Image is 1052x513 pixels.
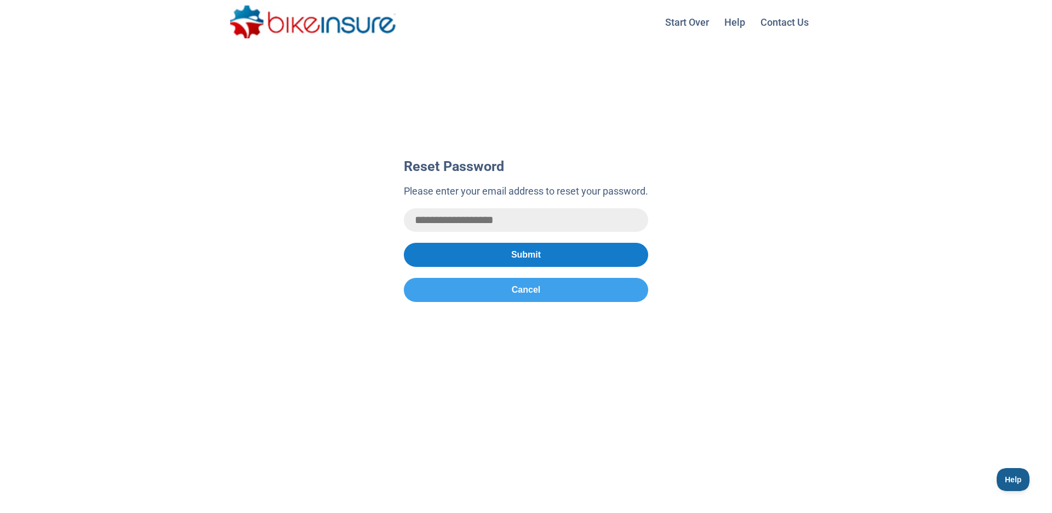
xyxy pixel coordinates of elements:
[404,159,648,174] h1: Reset Password
[754,8,815,36] a: Contact Us
[230,5,396,38] img: bikeinsure logo
[659,8,716,36] a: Start Over
[404,278,648,302] button: Cancel
[404,243,648,267] button: Submit
[404,184,648,198] p: Please enter your email address to reset your password.
[997,468,1030,491] iframe: Toggle Customer Support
